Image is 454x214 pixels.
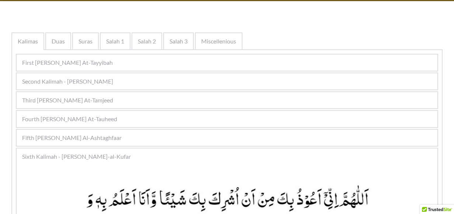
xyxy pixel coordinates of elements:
[18,37,38,46] span: Kalimas
[22,115,117,123] span: Fourth [PERSON_NAME] At-Tauheed
[22,77,113,86] span: Second Kalimah - [PERSON_NAME]
[52,37,65,46] span: Duas
[22,96,113,105] span: Third [PERSON_NAME] At-Tamjeed
[78,37,92,46] span: Suras
[138,37,156,46] span: Salah 2
[22,58,113,67] span: First [PERSON_NAME] At-Tayyibah
[106,37,124,46] span: Salah 1
[22,133,122,142] span: Fifth [PERSON_NAME] Al-Ashtaghfaar
[201,37,236,46] span: Miscellenious
[170,37,188,46] span: Salah 3
[22,152,131,161] span: Sixth Kalimah - [PERSON_NAME]-al-Kufar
